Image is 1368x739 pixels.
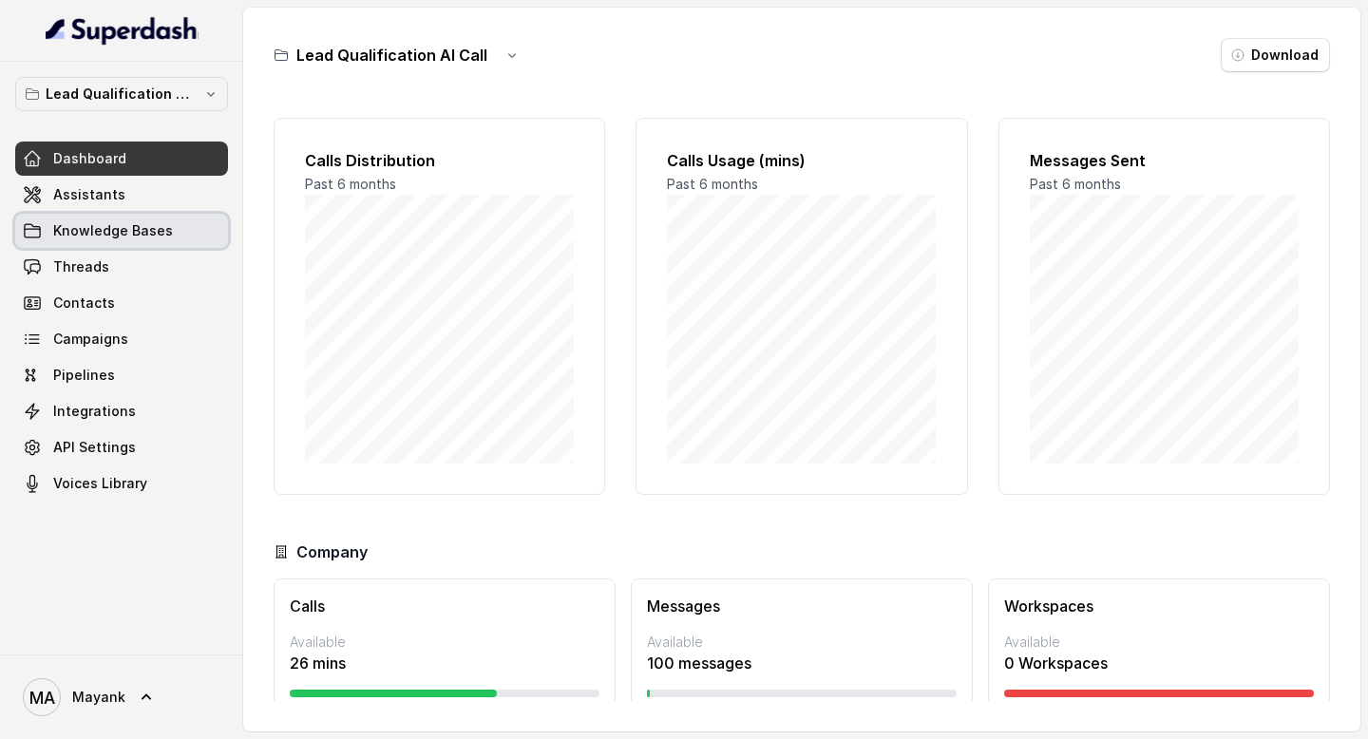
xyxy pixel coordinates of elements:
span: Assistants [53,185,125,204]
span: Contacts [53,294,115,313]
h2: Calls Usage (mins) [667,149,936,172]
p: Available [1004,633,1314,652]
span: Dashboard [53,149,126,168]
h3: Lead Qualification AI Call [296,44,487,66]
span: API Settings [53,438,136,457]
span: Past 6 months [305,176,396,192]
h3: Calls [290,595,599,617]
a: Knowledge Bases [15,214,228,248]
p: Available [290,633,599,652]
text: MA [29,688,55,708]
a: Threads [15,250,228,284]
a: Campaigns [15,322,228,356]
a: Voices Library [15,466,228,501]
button: Lead Qualification AI Call [15,77,228,111]
h3: Workspaces [1004,595,1314,617]
span: Pipelines [53,366,115,385]
span: Integrations [53,402,136,421]
p: 26 mins [290,652,599,674]
span: Campaigns [53,330,128,349]
h3: Company [296,540,368,563]
a: Integrations [15,394,228,428]
p: Lead Qualification AI Call [46,83,198,105]
h3: Messages [647,595,957,617]
p: 0 Workspaces [1004,652,1314,674]
span: Mayank [72,688,125,707]
p: 100 messages [647,652,957,674]
span: Threads [53,257,109,276]
span: Voices Library [53,474,147,493]
a: Assistants [15,178,228,212]
span: Past 6 months [667,176,758,192]
a: Pipelines [15,358,228,392]
span: Past 6 months [1030,176,1121,192]
p: Available [647,633,957,652]
a: Dashboard [15,142,228,176]
button: Download [1221,38,1330,72]
a: Mayank [15,671,228,724]
span: Knowledge Bases [53,221,173,240]
a: Contacts [15,286,228,320]
a: API Settings [15,430,228,464]
img: light.svg [46,15,199,46]
h2: Calls Distribution [305,149,574,172]
h2: Messages Sent [1030,149,1299,172]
